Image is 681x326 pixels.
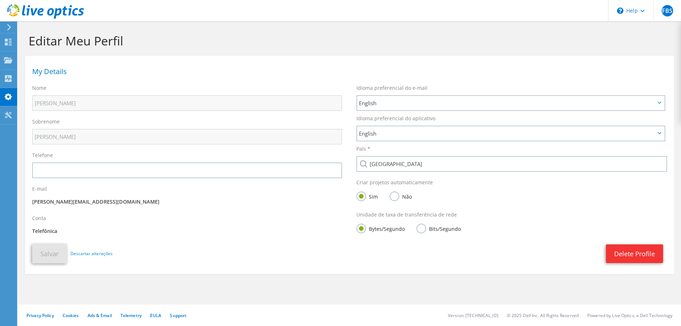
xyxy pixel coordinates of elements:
[416,224,461,233] label: Bits/Segundo
[587,312,672,318] li: Powered by Live Optics, a Dell Technology
[150,312,161,318] a: EULA
[32,227,342,235] p: Telefônica
[32,118,60,125] label: Sobrenome
[507,312,579,318] li: © 2025 Dell Inc. All Rights Reserved
[32,215,46,222] label: Conta
[170,312,187,318] a: Support
[32,185,47,193] label: E-mail
[88,312,112,318] a: Ads & Email
[29,33,667,48] h1: Editar Meu Perfil
[606,244,663,263] a: Delete Profile
[356,191,378,200] label: Sim
[356,179,433,186] label: Criar projetos automaticamente
[356,84,428,92] label: Idioma preferencial do e-mail
[63,312,79,318] a: Cookies
[448,312,498,318] li: Version: [TECHNICAL_ID]
[662,5,673,16] span: FBS
[356,145,370,152] label: País *
[120,312,142,318] a: Telemetry
[32,84,46,92] label: Nome
[617,8,623,14] svg: \n
[390,191,412,200] label: Não
[356,211,457,218] label: Unidade de taxa de transferência de rede
[32,198,342,206] p: [PERSON_NAME][EMAIL_ADDRESS][DOMAIN_NAME]
[356,115,435,122] label: Idioma preferencial do aplicativo
[32,244,67,263] button: Salvar
[32,68,663,75] h1: My Details
[359,99,655,107] span: English
[26,312,54,318] a: Privacy Policy
[359,129,655,138] span: English
[356,224,405,233] label: Bytes/Segundo
[32,152,53,159] label: Telefone
[70,250,113,258] a: Descartar alterações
